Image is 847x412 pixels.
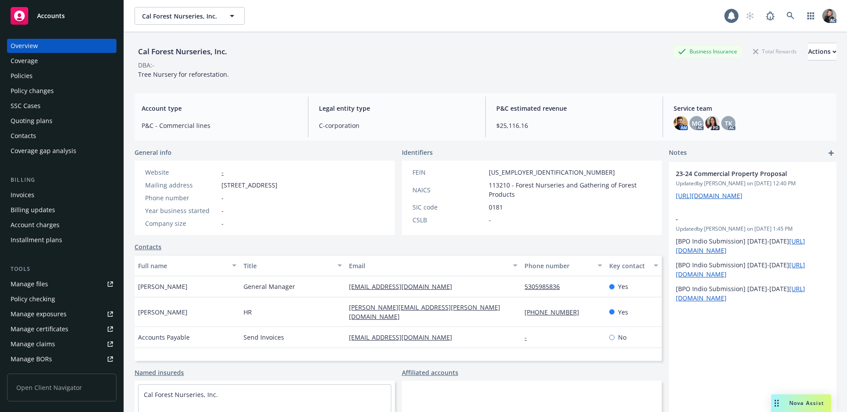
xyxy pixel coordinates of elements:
[7,69,116,83] a: Policies
[676,284,829,303] p: [BPO Indio Submission] [DATE]-[DATE]
[525,261,592,270] div: Phone number
[618,307,628,317] span: Yes
[244,282,295,291] span: General Manager
[145,206,218,215] div: Year business started
[11,54,38,68] div: Coverage
[138,282,187,291] span: [PERSON_NAME]
[11,129,36,143] div: Contacts
[7,233,116,247] a: Installment plans
[822,9,836,23] img: photo
[412,202,485,212] div: SIC code
[11,203,55,217] div: Billing updates
[669,207,836,310] div: -Updatedby [PERSON_NAME] on [DATE] 1:45 PM[BPO Indio Submission] [DATE]-[DATE][URL][DOMAIN_NAME][...
[244,261,332,270] div: Title
[7,84,116,98] a: Policy changes
[221,193,224,202] span: -
[525,333,534,341] a: -
[7,129,116,143] a: Contacts
[521,255,605,276] button: Phone number
[7,374,116,401] span: Open Client Navigator
[692,119,702,128] span: MG
[349,282,459,291] a: [EMAIL_ADDRESS][DOMAIN_NAME]
[789,399,824,407] span: Nova Assist
[11,84,54,98] div: Policy changes
[7,39,116,53] a: Overview
[808,43,836,60] div: Actions
[349,261,508,270] div: Email
[11,188,34,202] div: Invoices
[142,11,218,21] span: Cal Forest Nurseries, Inc.
[11,307,67,321] div: Manage exposures
[412,168,485,177] div: FEIN
[135,255,240,276] button: Full name
[135,242,161,251] a: Contacts
[135,7,245,25] button: Cal Forest Nurseries, Inc.
[676,214,806,224] span: -
[11,218,60,232] div: Account charges
[244,307,252,317] span: HR
[771,394,831,412] button: Nova Assist
[7,307,116,321] a: Manage exposures
[135,368,184,377] a: Named insureds
[7,265,116,273] div: Tools
[7,352,116,366] a: Manage BORs
[7,188,116,202] a: Invoices
[802,7,820,25] a: Switch app
[669,148,687,158] span: Notes
[11,292,55,306] div: Policy checking
[402,368,458,377] a: Affiliated accounts
[11,39,38,53] div: Overview
[11,114,52,128] div: Quoting plans
[676,225,829,233] span: Updated by [PERSON_NAME] on [DATE] 1:45 PM
[749,46,801,57] div: Total Rewards
[11,352,52,366] div: Manage BORs
[7,54,116,68] a: Coverage
[11,99,41,113] div: SSC Cases
[135,148,172,157] span: General info
[240,255,345,276] button: Title
[412,215,485,225] div: CSLB
[7,218,116,232] a: Account charges
[7,144,116,158] a: Coverage gap analysis
[145,180,218,190] div: Mailing address
[402,148,433,157] span: Identifiers
[676,191,742,200] a: [URL][DOMAIN_NAME]
[489,180,652,199] span: 113210 - Forest Nurseries and Gathering of Forest Products
[11,69,33,83] div: Policies
[7,337,116,351] a: Manage claims
[349,333,459,341] a: [EMAIL_ADDRESS][DOMAIN_NAME]
[138,333,190,342] span: Accounts Payable
[676,260,829,279] p: [BPO Indio Submission] [DATE]-[DATE]
[138,261,227,270] div: Full name
[221,180,277,190] span: [STREET_ADDRESS]
[221,168,224,176] a: -
[7,203,116,217] a: Billing updates
[609,261,648,270] div: Key contact
[525,308,586,316] a: [PHONE_NUMBER]
[669,162,836,207] div: 23-24 Commercial Property ProposalUpdatedby [PERSON_NAME] on [DATE] 12:40 PM[URL][DOMAIN_NAME]
[525,282,567,291] a: 5305985836
[761,7,779,25] a: Report a Bug
[7,114,116,128] a: Quoting plans
[349,303,500,321] a: [PERSON_NAME][EMAIL_ADDRESS][PERSON_NAME][DOMAIN_NAME]
[676,180,829,187] span: Updated by [PERSON_NAME] on [DATE] 12:40 PM
[7,277,116,291] a: Manage files
[496,104,652,113] span: P&C estimated revenue
[145,168,218,177] div: Website
[319,104,475,113] span: Legal entity type
[725,119,732,128] span: TK
[489,168,615,177] span: [US_EMPLOYER_IDENTIFICATION_NUMBER]
[741,7,759,25] a: Start snowing
[674,104,829,113] span: Service team
[11,277,48,291] div: Manage files
[676,236,829,255] p: [BPO Indio Submission] [DATE]-[DATE]
[674,116,688,130] img: photo
[618,333,626,342] span: No
[11,322,68,336] div: Manage certificates
[7,292,116,306] a: Policy checking
[135,46,231,57] div: Cal Forest Nurseries, Inc.
[138,307,187,317] span: [PERSON_NAME]
[138,60,154,70] div: DBA: -
[142,104,297,113] span: Account type
[345,255,521,276] button: Email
